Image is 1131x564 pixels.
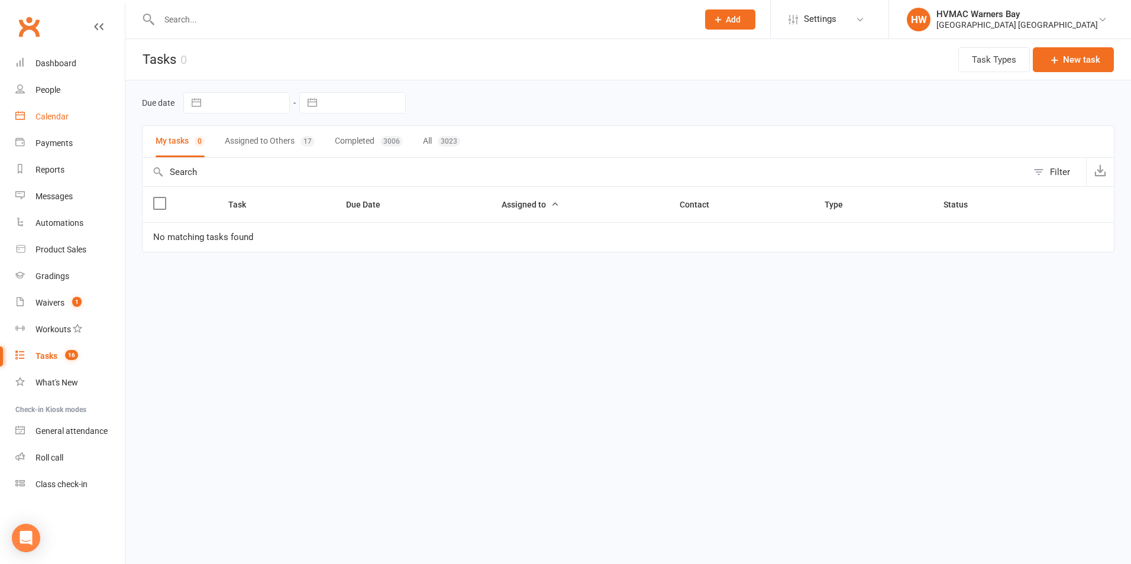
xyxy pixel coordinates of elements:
[35,218,83,228] div: Automations
[228,197,259,212] button: Task
[35,138,73,148] div: Payments
[35,453,63,462] div: Roll call
[156,11,690,28] input: Search...
[35,351,57,361] div: Tasks
[35,59,76,68] div: Dashboard
[380,136,403,147] div: 3006
[35,271,69,281] div: Gradings
[15,210,125,236] a: Automations
[943,200,981,209] span: Status
[195,136,205,147] div: 0
[726,15,741,24] span: Add
[15,157,125,183] a: Reports
[35,165,64,174] div: Reports
[15,445,125,471] a: Roll call
[15,471,125,498] a: Class kiosk mode
[35,298,64,307] div: Waivers
[228,200,259,209] span: Task
[65,350,78,360] span: 16
[825,200,856,209] span: Type
[35,112,69,121] div: Calendar
[72,297,82,307] span: 1
[35,245,86,254] div: Product Sales
[936,9,1098,20] div: HVMAC Warners Bay
[35,85,60,95] div: People
[438,136,460,147] div: 3023
[958,47,1030,72] button: Task Types
[15,236,125,263] a: Product Sales
[225,126,315,157] button: Assigned to Others17
[936,20,1098,30] div: [GEOGRAPHIC_DATA] [GEOGRAPHIC_DATA]
[825,197,856,212] button: Type
[346,197,393,212] button: Due Date
[423,126,460,157] button: All3023
[680,200,722,209] span: Contact
[804,6,836,33] span: Settings
[180,53,187,67] div: 0
[156,126,205,157] button: My tasks0
[1033,47,1114,72] button: New task
[15,369,125,396] a: What's New
[335,126,403,157] button: Completed3006
[35,426,108,436] div: General attendance
[705,9,755,30] button: Add
[35,192,73,201] div: Messages
[35,325,71,334] div: Workouts
[14,12,44,41] a: Clubworx
[12,524,40,552] div: Open Intercom Messenger
[15,343,125,369] a: Tasks 16
[680,197,722,212] button: Contact
[142,98,175,108] label: Due date
[943,197,981,212] button: Status
[1027,158,1086,186] button: Filter
[143,222,1114,252] td: No matching tasks found
[15,103,125,130] a: Calendar
[35,479,88,489] div: Class check-in
[15,418,125,445] a: General attendance kiosk mode
[907,8,930,31] div: HW
[143,158,1027,186] input: Search
[346,200,393,209] span: Due Date
[502,200,559,209] span: Assigned to
[1050,165,1070,179] div: Filter
[15,183,125,210] a: Messages
[300,136,315,147] div: 17
[15,130,125,157] a: Payments
[15,77,125,103] a: People
[15,50,125,77] a: Dashboard
[502,197,559,212] button: Assigned to
[15,316,125,343] a: Workouts
[15,290,125,316] a: Waivers 1
[35,378,78,387] div: What's New
[15,263,125,290] a: Gradings
[125,39,187,80] h1: Tasks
